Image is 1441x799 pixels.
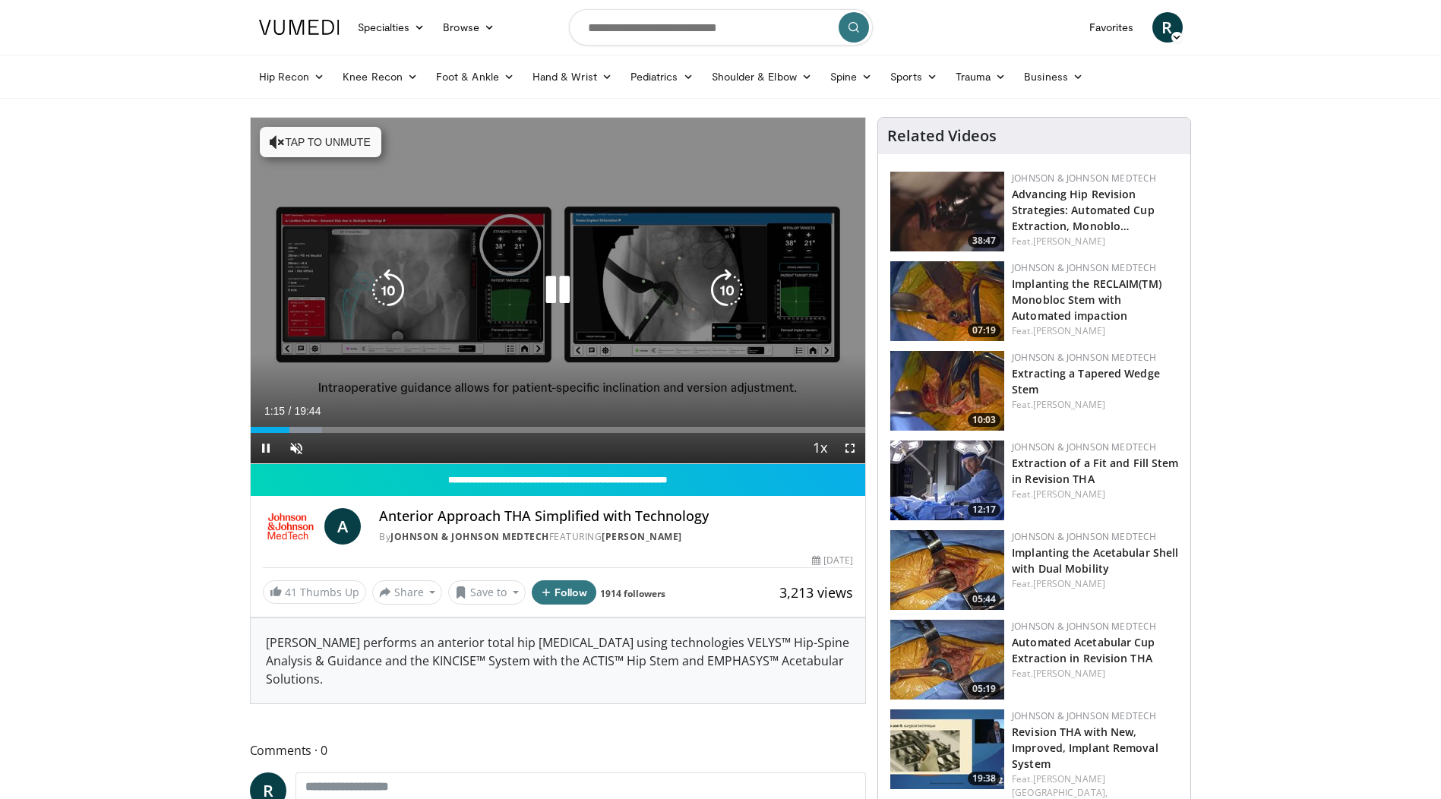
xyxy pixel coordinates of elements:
[890,530,1004,610] img: 9c1ab193-c641-4637-bd4d-10334871fca9.150x105_q85_crop-smart_upscale.jpg
[532,580,597,605] button: Follow
[1012,456,1178,486] a: Extraction of a Fit and Fill Stem in Revision THA
[434,12,504,43] a: Browse
[890,620,1004,700] a: 05:19
[1015,62,1092,92] a: Business
[289,405,292,417] span: /
[1012,235,1178,248] div: Feat.
[1033,488,1105,501] a: [PERSON_NAME]
[569,9,873,46] input: Search topics, interventions
[812,554,853,567] div: [DATE]
[1012,366,1160,396] a: Extracting a Tapered Wedge Stem
[263,580,366,604] a: 41 Thumbs Up
[1012,725,1158,771] a: Revision THA with New, Improved, Implant Removal System
[890,709,1004,789] a: 19:38
[250,741,867,760] span: Comments 0
[448,580,526,605] button: Save to
[968,592,1000,606] span: 05:44
[260,127,381,157] button: Tap to unmute
[890,441,1004,520] img: 82aed312-2a25-4631-ae62-904ce62d2708.150x105_q85_crop-smart_upscale.jpg
[890,441,1004,520] a: 12:17
[1012,276,1161,323] a: Implanting the RECLAIM(TM) Monobloc Stem with Automated impaction
[968,503,1000,516] span: 12:17
[1012,667,1178,681] div: Feat.
[1012,545,1178,576] a: Implanting the Acetabular Shell with Dual Mobility
[333,62,427,92] a: Knee Recon
[1033,577,1105,590] a: [PERSON_NAME]
[259,20,340,35] img: VuMedi Logo
[251,618,866,703] div: [PERSON_NAME] performs an anterior total hip [MEDICAL_DATA] using technologies VELYS™ Hip-Spine A...
[264,405,285,417] span: 1:15
[1012,351,1156,364] a: Johnson & Johnson MedTech
[890,172,1004,251] a: 38:47
[890,172,1004,251] img: 9f1a5b5d-2ba5-4c40-8e0c-30b4b8951080.150x105_q85_crop-smart_upscale.jpg
[1080,12,1143,43] a: Favorites
[324,508,361,545] a: A
[349,12,435,43] a: Specialties
[600,587,665,600] a: 1914 followers
[1012,577,1178,591] div: Feat.
[1012,530,1156,543] a: Johnson & Johnson MedTech
[602,530,682,543] a: [PERSON_NAME]
[946,62,1016,92] a: Trauma
[1012,261,1156,274] a: Johnson & Johnson MedTech
[1033,324,1105,337] a: [PERSON_NAME]
[1033,667,1105,680] a: [PERSON_NAME]
[890,351,1004,431] a: 10:03
[1152,12,1183,43] a: R
[1012,324,1178,338] div: Feat.
[890,261,1004,341] img: ffc33e66-92ed-4f11-95c4-0a160745ec3c.150x105_q85_crop-smart_upscale.jpg
[1012,709,1156,722] a: Johnson & Johnson MedTech
[251,427,866,433] div: Progress Bar
[890,709,1004,789] img: 9517a7b7-3955-4e04-bf19-7ba39c1d30c4.150x105_q85_crop-smart_upscale.jpg
[1033,235,1105,248] a: [PERSON_NAME]
[372,580,443,605] button: Share
[285,585,297,599] span: 41
[887,127,997,145] h4: Related Videos
[804,433,835,463] button: Playback Rate
[1012,488,1178,501] div: Feat.
[251,433,281,463] button: Pause
[1012,635,1155,665] a: Automated Acetabular Cup Extraction in Revision THA
[1012,398,1178,412] div: Feat.
[968,682,1000,696] span: 05:19
[890,351,1004,431] img: 0b84e8e2-d493-4aee-915d-8b4f424ca292.150x105_q85_crop-smart_upscale.jpg
[835,433,865,463] button: Fullscreen
[1012,441,1156,453] a: Johnson & Johnson MedTech
[821,62,881,92] a: Spine
[621,62,703,92] a: Pediatrics
[890,530,1004,610] a: 05:44
[250,62,334,92] a: Hip Recon
[523,62,621,92] a: Hand & Wrist
[890,261,1004,341] a: 07:19
[1012,172,1156,185] a: Johnson & Johnson MedTech
[1012,772,1108,799] a: [PERSON_NAME][GEOGRAPHIC_DATA],
[968,772,1000,785] span: 19:38
[1012,187,1155,233] a: Advancing Hip Revision Strategies: Automated Cup Extraction, Monoblo…
[281,433,311,463] button: Unmute
[390,530,549,543] a: Johnson & Johnson MedTech
[1033,398,1105,411] a: [PERSON_NAME]
[379,530,853,544] div: By FEATURING
[703,62,821,92] a: Shoulder & Elbow
[294,405,321,417] span: 19:44
[263,508,319,545] img: Johnson & Johnson MedTech
[427,62,523,92] a: Foot & Ankle
[1012,620,1156,633] a: Johnson & Johnson MedTech
[251,118,866,464] video-js: Video Player
[379,508,853,525] h4: Anterior Approach THA Simplified with Technology
[881,62,946,92] a: Sports
[968,324,1000,337] span: 07:19
[890,620,1004,700] img: d5b2f4bf-f70e-4130-8279-26f7233142ac.150x105_q85_crop-smart_upscale.jpg
[968,413,1000,427] span: 10:03
[968,234,1000,248] span: 38:47
[779,583,853,602] span: 3,213 views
